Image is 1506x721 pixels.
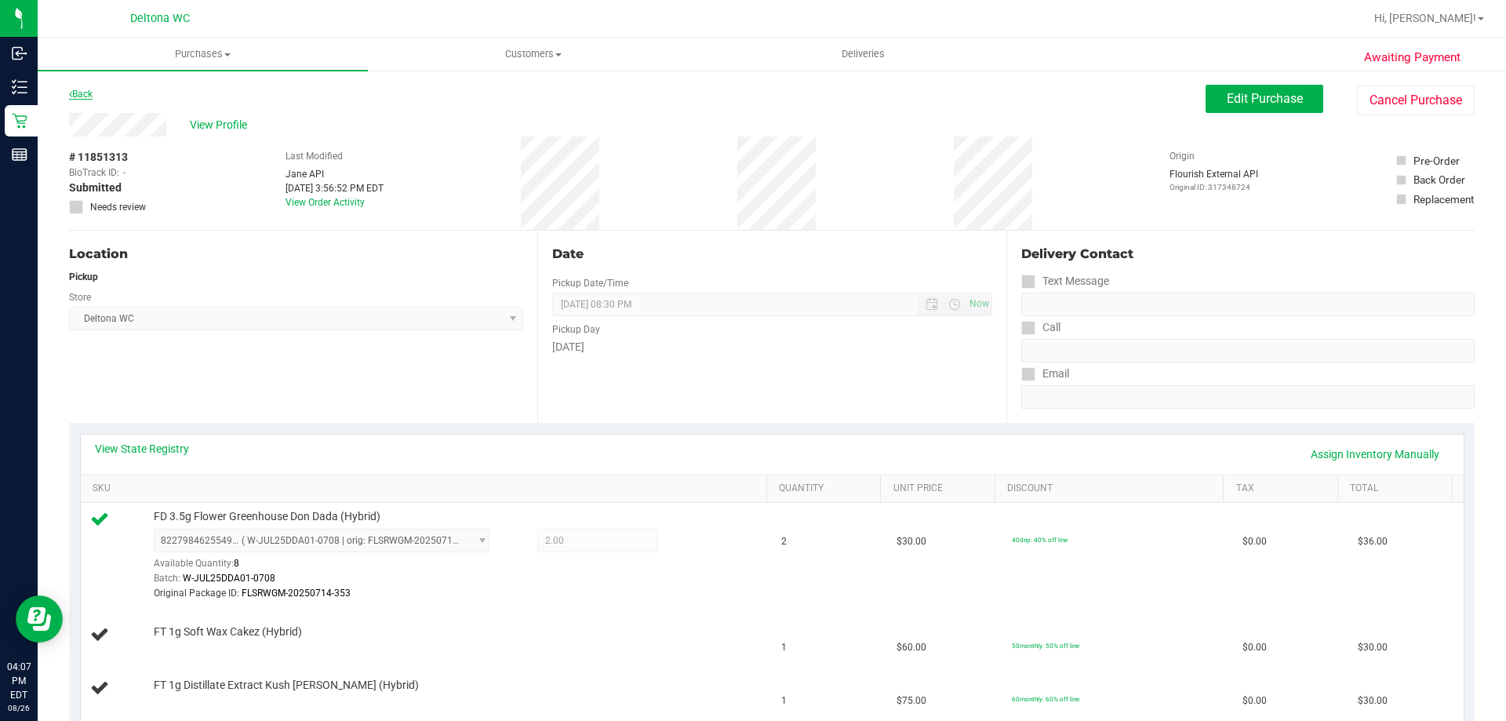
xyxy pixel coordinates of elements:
span: $0.00 [1242,640,1267,655]
inline-svg: Reports [12,147,27,162]
a: Total [1350,482,1446,495]
span: Purchases [38,47,368,61]
label: Last Modified [286,149,343,163]
div: Replacement [1413,191,1474,207]
p: 04:07 PM EDT [7,660,31,702]
span: $30.00 [1358,694,1388,708]
div: Pre-Order [1413,153,1460,169]
inline-svg: Retail [12,113,27,129]
div: [DATE] [552,339,991,355]
span: 8 [234,558,239,569]
span: $30.00 [897,534,926,549]
span: Deliveries [820,47,906,61]
span: 50monthly: 50% off line [1012,642,1079,650]
div: [DATE] 3:56:52 PM EDT [286,181,384,195]
div: Jane API [286,167,384,181]
span: Needs review [90,200,146,214]
span: $30.00 [1358,640,1388,655]
div: Available Quantity: [154,552,507,583]
span: W-JUL25DDA01-0708 [183,573,275,584]
span: $60.00 [897,640,926,655]
span: FT 1g Soft Wax Cakez (Hybrid) [154,625,302,639]
div: Back Order [1413,172,1465,188]
span: 1 [781,694,787,708]
div: Date [552,245,991,264]
button: Edit Purchase [1206,85,1323,113]
input: Format: (999) 999-9999 [1021,293,1475,316]
span: 40dep: 40% off line [1012,536,1068,544]
label: Email [1021,362,1069,385]
p: Original ID: 317348724 [1170,181,1258,193]
span: 1 [781,640,787,655]
span: Deltona WC [130,12,190,25]
span: 60monthly: 60% off line [1012,695,1079,703]
a: View Order Activity [286,197,365,208]
span: FLSRWGM-20250714-353 [242,588,351,599]
span: - [123,166,125,180]
a: Discount [1007,482,1217,495]
a: View State Registry [95,441,189,457]
label: Origin [1170,149,1195,163]
span: Hi, [PERSON_NAME]! [1374,12,1476,24]
span: # 11851313 [69,149,128,166]
a: Purchases [38,38,368,71]
span: $0.00 [1242,534,1267,549]
div: Flourish External API [1170,167,1258,193]
span: Submitted [69,180,122,196]
a: Assign Inventory Manually [1300,441,1450,468]
span: $36.00 [1358,534,1388,549]
button: Cancel Purchase [1357,86,1475,115]
strong: Pickup [69,271,98,282]
label: Pickup Day [552,322,600,337]
span: Original Package ID: [154,588,239,599]
span: FD 3.5g Flower Greenhouse Don Dada (Hybrid) [154,509,380,524]
label: Store [69,290,91,304]
a: Tax [1236,482,1332,495]
div: Delivery Contact [1021,245,1475,264]
input: Format: (999) 999-9999 [1021,339,1475,362]
a: Unit Price [893,482,989,495]
iframe: Resource center [16,595,63,643]
a: Deliveries [698,38,1028,71]
span: View Profile [190,117,253,133]
p: 08/26 [7,702,31,714]
label: Text Message [1021,270,1109,293]
span: Batch: [154,573,180,584]
inline-svg: Inbound [12,46,27,61]
a: Quantity [779,482,875,495]
span: FT 1g Distillate Extract Kush [PERSON_NAME] (Hybrid) [154,678,419,693]
span: BioTrack ID: [69,166,119,180]
span: 2 [781,534,787,549]
div: Location [69,245,523,264]
label: Pickup Date/Time [552,276,628,290]
label: Call [1021,316,1060,339]
a: Customers [368,38,698,71]
span: Awaiting Payment [1364,49,1461,67]
inline-svg: Inventory [12,79,27,95]
span: $0.00 [1242,694,1267,708]
a: SKU [93,482,760,495]
a: Back [69,89,93,100]
span: Edit Purchase [1227,91,1303,106]
span: Customers [369,47,697,61]
span: $75.00 [897,694,926,708]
